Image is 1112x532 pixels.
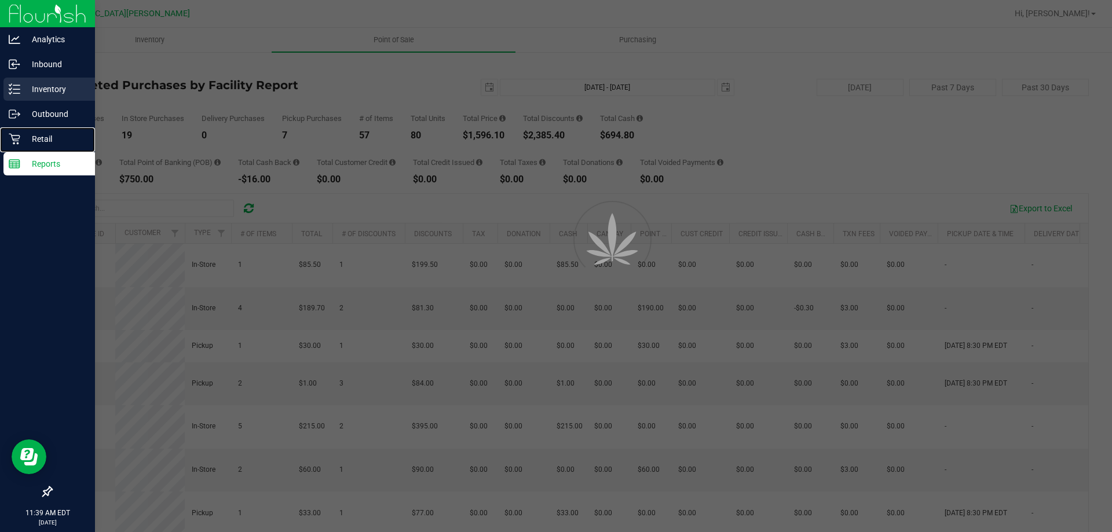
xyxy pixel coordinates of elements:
[9,83,20,95] inline-svg: Inventory
[9,58,20,70] inline-svg: Inbound
[20,132,90,146] p: Retail
[5,508,90,518] p: 11:39 AM EDT
[20,57,90,71] p: Inbound
[20,82,90,96] p: Inventory
[9,158,20,170] inline-svg: Reports
[20,107,90,121] p: Outbound
[9,133,20,145] inline-svg: Retail
[9,34,20,45] inline-svg: Analytics
[12,439,46,474] iframe: Resource center
[20,32,90,46] p: Analytics
[20,157,90,171] p: Reports
[9,108,20,120] inline-svg: Outbound
[5,518,90,527] p: [DATE]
